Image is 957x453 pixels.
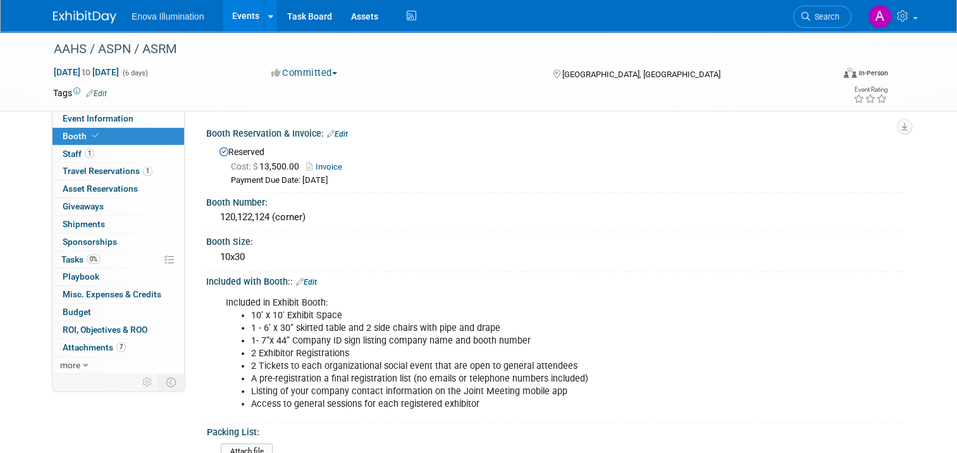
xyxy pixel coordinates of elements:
a: more [52,357,184,374]
a: Misc. Expenses & Credits [52,286,184,303]
span: [DATE] [DATE] [53,66,120,78]
div: Payment Due Date: [DATE] [231,175,894,187]
div: Booth Size: [206,232,904,248]
a: Staff1 [52,146,184,163]
span: [GEOGRAPHIC_DATA], [GEOGRAPHIC_DATA] [562,70,720,79]
i: Booth reservation complete [92,132,99,139]
a: Event Information [52,110,184,127]
span: to [80,67,92,77]
li: 1‐ 7”x 44” Company ID sign listing company name and booth number [251,335,761,347]
span: Misc. Expenses & Credits [63,289,161,299]
span: Giveaways [63,201,104,211]
a: Asset Reservations [52,180,184,197]
div: Event Rating [853,87,887,93]
div: Booth Number: [206,193,904,209]
span: Shipments [63,219,105,229]
span: Travel Reservations [63,166,152,176]
div: Included with Booth:: [206,272,904,289]
a: Tasks0% [52,251,184,268]
a: Budget [52,304,184,321]
div: Booth Reservation & Invoice: [206,124,904,140]
span: Asset Reservations [63,183,138,194]
a: Attachments7 [52,339,184,356]
li: A pre‐registration a final registration list (no emails or telephone numbers included) [251,373,761,385]
a: Edit [327,130,348,139]
span: more [60,360,80,370]
a: Sponsorships [52,233,184,251]
span: (6 days) [121,69,148,77]
img: Format-Inperson.png [844,68,856,78]
div: Reserved [216,142,894,187]
a: Giveaways [52,198,184,215]
span: Attachments [63,342,126,352]
a: ROI, Objectives & ROO [52,321,184,338]
div: 120,122,124 (corner) [216,208,894,227]
span: Budget [63,307,91,317]
a: Search [793,6,851,28]
a: Invoice [306,162,349,171]
div: AAHS / ASPN / ASRM [49,38,817,61]
li: 2 Exhibitor Registrations [251,347,761,360]
span: Staff [63,149,94,159]
a: Booth [52,128,184,145]
a: Edit [86,89,107,98]
span: Event Information [63,113,133,123]
span: Tasks [61,254,101,264]
div: Event Format [765,66,888,85]
td: Toggle Event Tabs [159,374,185,390]
div: Included in Exhibit Booth: [217,290,769,418]
span: ROI, Objectives & ROO [63,325,147,335]
span: 13,500.00 [231,161,304,171]
div: In-Person [858,68,888,78]
span: Sponsorships [63,237,117,247]
span: Cost: $ [231,161,259,171]
span: Search [810,12,839,22]
span: 7 [116,342,126,352]
span: Playbook [63,271,99,282]
li: 10’ x 10' Exhibit Space [251,309,761,322]
li: 2 Tickets to each organizational social event that are open to general attendees [251,360,761,373]
a: Playbook [52,268,184,285]
img: ExhibitDay [53,11,116,23]
td: Personalize Event Tab Strip [137,374,159,390]
li: Listing of your company contact information on the Joint Meeting mobile app [251,385,761,398]
span: 0% [87,254,101,264]
button: Committed [267,66,342,80]
span: Booth [63,131,101,141]
a: Travel Reservations1 [52,163,184,180]
td: Tags [53,87,107,99]
li: Access to general sessions for each registered exhibitor [251,398,761,411]
li: 1 ‐ 6’ x 30” skirted table and 2 side chairs with pipe and drape [251,322,761,335]
div: Packing List: [207,423,898,438]
span: Enova Illumination [132,11,204,22]
div: 10x30 [216,247,894,267]
span: 1 [143,166,152,176]
a: Shipments [52,216,184,233]
span: 1 [85,149,94,158]
img: Andrea Miller [868,4,892,28]
a: Edit [296,278,317,287]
